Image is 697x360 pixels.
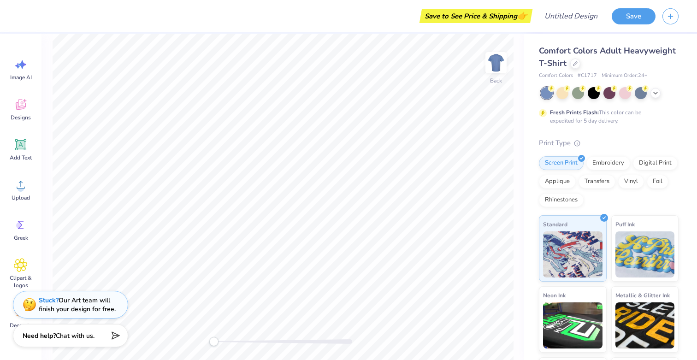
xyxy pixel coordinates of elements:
span: 👉 [517,10,527,21]
div: Rhinestones [539,193,584,207]
span: Designs [11,114,31,121]
img: Puff Ink [615,231,675,277]
strong: Need help? [23,331,56,340]
strong: Stuck? [39,296,59,305]
div: Our Art team will finish your design for free. [39,296,116,313]
span: Standard [543,219,567,229]
span: Chat with us. [56,331,95,340]
div: Back [490,77,502,85]
span: Puff Ink [615,219,635,229]
span: Greek [14,234,28,242]
span: Metallic & Glitter Ink [615,290,670,300]
div: This color can be expedited for 5 day delivery. [550,108,663,125]
span: Decorate [10,322,32,329]
strong: Fresh Prints Flash: [550,109,599,116]
div: Applique [539,175,576,189]
div: Vinyl [618,175,644,189]
div: Save to See Price & Shipping [422,9,530,23]
img: Standard [543,231,602,277]
span: Neon Ink [543,290,566,300]
input: Untitled Design [537,7,605,25]
div: Print Type [539,138,679,148]
div: Accessibility label [209,337,219,346]
div: Screen Print [539,156,584,170]
span: Minimum Order: 24 + [602,72,648,80]
span: Clipart & logos [6,274,36,289]
span: Upload [12,194,30,201]
div: Foil [647,175,668,189]
img: Metallic & Glitter Ink [615,302,675,348]
span: Add Text [10,154,32,161]
img: Back [487,53,505,72]
span: Comfort Colors [539,72,573,80]
span: # C1717 [578,72,597,80]
span: Comfort Colors Adult Heavyweight T-Shirt [539,45,676,69]
div: Embroidery [586,156,630,170]
button: Save [612,8,656,24]
div: Transfers [579,175,615,189]
img: Neon Ink [543,302,602,348]
div: Digital Print [633,156,678,170]
span: Image AI [10,74,32,81]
